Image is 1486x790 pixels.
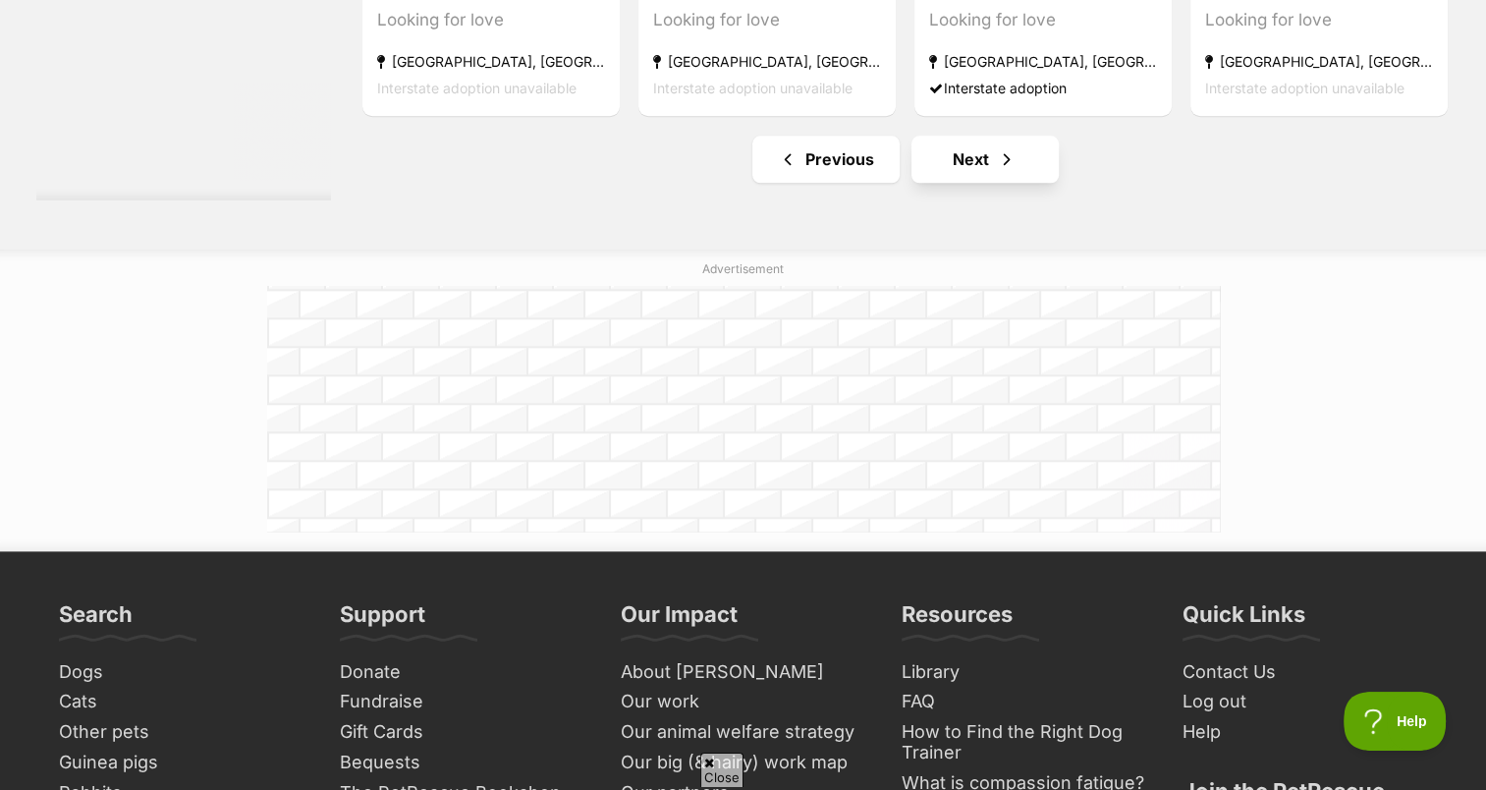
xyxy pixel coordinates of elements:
[613,687,874,717] a: Our work
[894,687,1155,717] a: FAQ
[340,600,425,640] h3: Support
[360,136,1451,183] nav: Pagination
[929,7,1157,33] div: Looking for love
[613,717,874,748] a: Our animal welfare strategy
[1175,687,1436,717] a: Log out
[902,600,1013,640] h3: Resources
[894,717,1155,767] a: How to Find the Right Dog Trainer
[1205,80,1404,96] span: Interstate adoption unavailable
[911,136,1059,183] a: Next page
[653,48,881,75] strong: [GEOGRAPHIC_DATA], [GEOGRAPHIC_DATA]
[613,748,874,778] a: Our big (& hairy) work map
[59,600,133,640] h3: Search
[267,286,1220,532] iframe: Advertisement
[377,7,605,33] div: Looking for love
[653,7,881,33] div: Looking for love
[332,687,593,717] a: Fundraise
[1175,657,1436,688] a: Contact Us
[1205,48,1433,75] strong: [GEOGRAPHIC_DATA], [GEOGRAPHIC_DATA]
[1183,600,1305,640] h3: Quick Links
[929,75,1157,101] div: Interstate adoption
[700,753,743,787] span: Close
[51,717,312,748] a: Other pets
[1175,717,1436,748] a: Help
[51,687,312,717] a: Cats
[332,717,593,748] a: Gift Cards
[332,748,593,778] a: Bequests
[377,80,577,96] span: Interstate adoption unavailable
[332,657,593,688] a: Donate
[621,600,738,640] h3: Our Impact
[929,48,1157,75] strong: [GEOGRAPHIC_DATA], [GEOGRAPHIC_DATA]
[894,657,1155,688] a: Library
[1344,692,1447,751] iframe: Help Scout Beacon - Open
[1205,7,1433,33] div: Looking for love
[653,80,853,96] span: Interstate adoption unavailable
[51,657,312,688] a: Dogs
[752,136,900,183] a: Previous page
[377,48,605,75] strong: [GEOGRAPHIC_DATA], [GEOGRAPHIC_DATA]
[613,657,874,688] a: About [PERSON_NAME]
[51,748,312,778] a: Guinea pigs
